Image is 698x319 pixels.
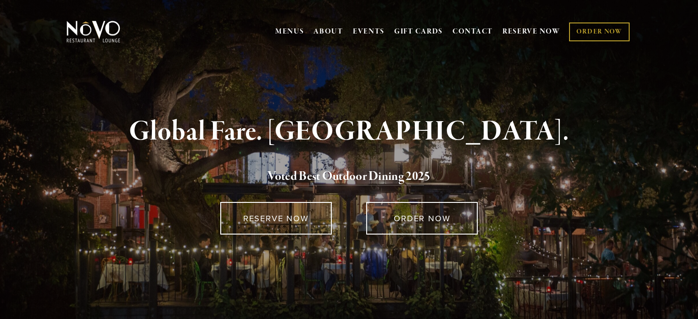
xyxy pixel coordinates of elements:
strong: Global Fare. [GEOGRAPHIC_DATA]. [129,114,569,149]
a: ORDER NOW [569,22,629,41]
a: ABOUT [313,27,343,36]
a: MENUS [275,27,304,36]
img: Novo Restaurant &amp; Lounge [65,20,122,43]
h2: 5 [82,167,617,186]
a: RESERVE NOW [503,23,560,40]
a: Voted Best Outdoor Dining 202 [268,168,424,186]
a: ORDER NOW [366,202,478,235]
a: RESERVE NOW [220,202,332,235]
a: EVENTS [353,27,385,36]
a: CONTACT [452,23,493,40]
a: GIFT CARDS [394,23,443,40]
